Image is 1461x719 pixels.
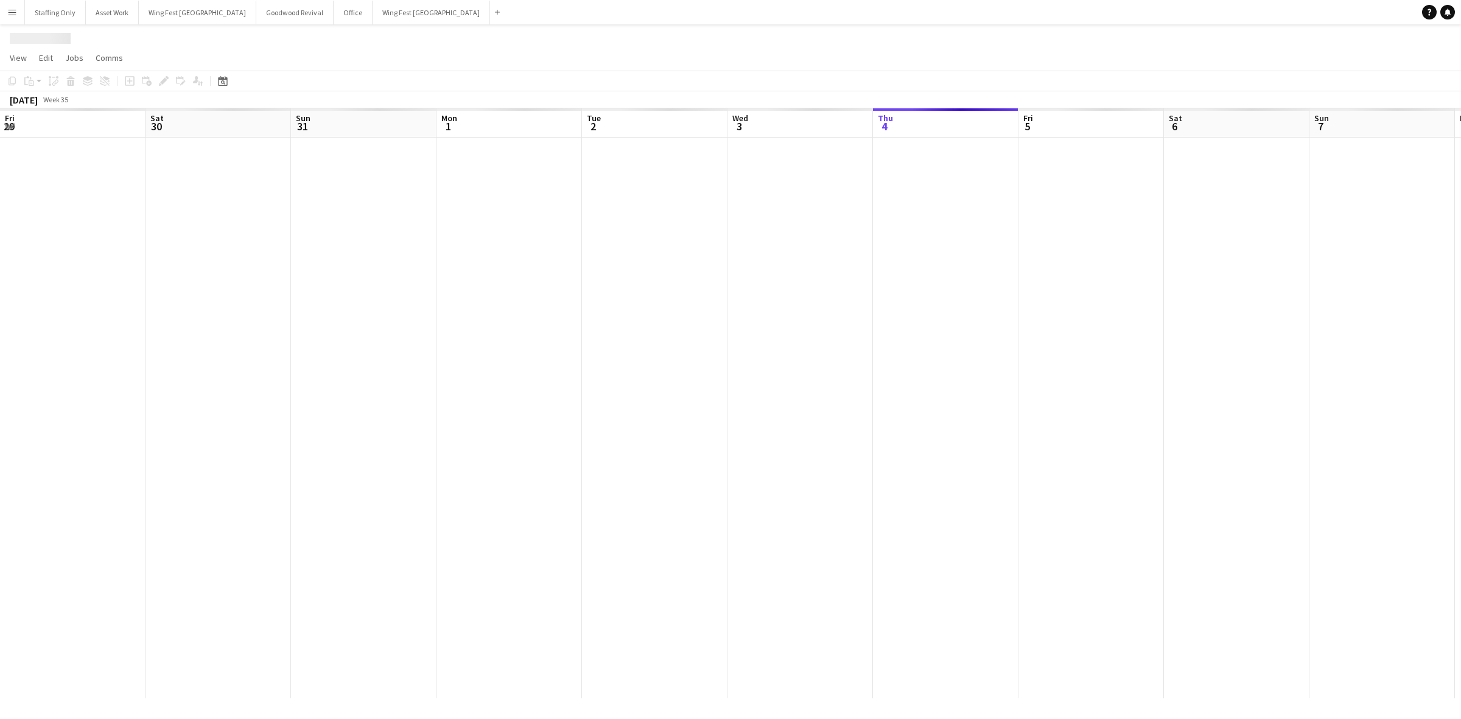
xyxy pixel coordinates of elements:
[1312,119,1329,133] span: 7
[1021,119,1033,133] span: 5
[65,52,83,63] span: Jobs
[1169,113,1182,124] span: Sat
[876,119,893,133] span: 4
[730,119,748,133] span: 3
[96,52,123,63] span: Comms
[86,1,139,24] button: Asset Work
[5,113,15,124] span: Fri
[587,113,601,124] span: Tue
[585,119,601,133] span: 2
[334,1,373,24] button: Office
[39,52,53,63] span: Edit
[150,113,164,124] span: Sat
[149,119,164,133] span: 30
[10,94,38,106] div: [DATE]
[1314,113,1329,124] span: Sun
[294,119,310,133] span: 31
[1167,119,1182,133] span: 6
[878,113,893,124] span: Thu
[34,50,58,66] a: Edit
[441,113,457,124] span: Mon
[10,52,27,63] span: View
[256,1,334,24] button: Goodwood Revival
[25,1,86,24] button: Staffing Only
[91,50,128,66] a: Comms
[440,119,457,133] span: 1
[373,1,490,24] button: Wing Fest [GEOGRAPHIC_DATA]
[296,113,310,124] span: Sun
[40,95,71,104] span: Week 35
[5,50,32,66] a: View
[3,119,15,133] span: 29
[732,113,748,124] span: Wed
[60,50,88,66] a: Jobs
[1023,113,1033,124] span: Fri
[139,1,256,24] button: Wing Fest [GEOGRAPHIC_DATA]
